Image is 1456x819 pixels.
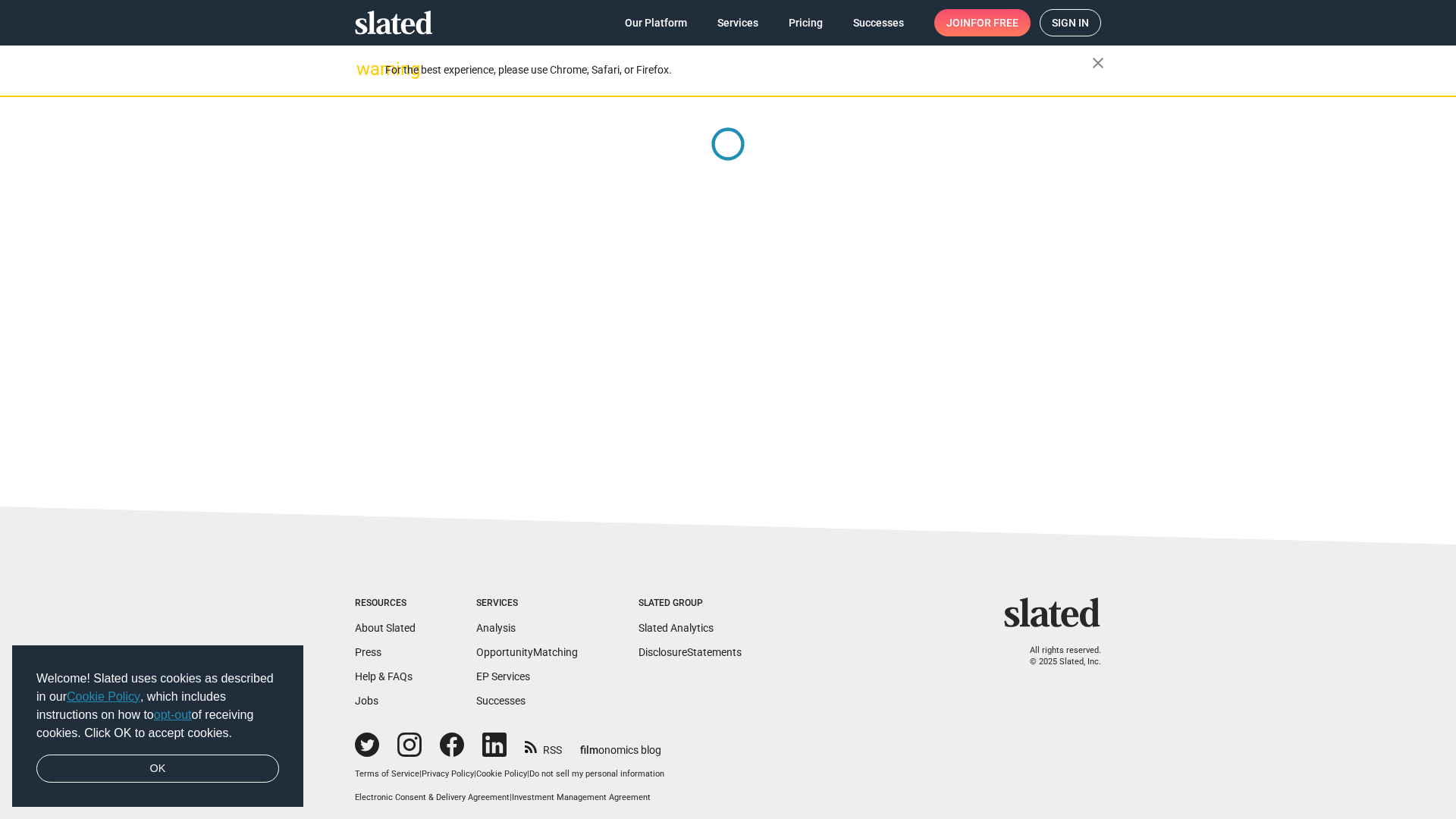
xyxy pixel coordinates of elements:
[946,9,1018,36] span: Join
[12,645,303,808] div: cookieconsent
[1014,645,1101,667] p: All rights reserved. © 2025 Slated, Inc.
[36,670,279,742] span: Welcome! Slated uses cookies as described in our , which includes instructions on how to of recei...
[476,695,526,707] a: Successes
[356,60,375,78] mat-icon: warning
[529,769,664,780] button: Do not sell my personal information
[717,9,758,36] span: Services
[36,755,279,783] a: dismiss cookie message
[476,598,578,610] div: Services
[639,598,742,610] div: Slated Group
[422,769,474,779] a: Privacy Policy
[67,690,140,703] a: Cookie Policy
[1052,10,1089,36] span: Sign in
[512,792,651,802] a: Investment Management Agreement
[476,622,516,634] a: Analysis
[639,622,714,634] a: Slated Analytics
[355,622,416,634] a: About Slated
[510,792,512,802] span: |
[355,695,378,707] a: Jobs
[355,598,416,610] div: Resources
[355,792,510,802] a: Electronic Consent & Delivery Agreement
[613,9,699,36] a: Our Platform
[355,769,419,779] a: Terms of Service
[841,9,916,36] a: Successes
[525,734,562,758] a: RSS
[580,731,661,758] a: filmonomics blog
[853,9,904,36] span: Successes
[789,9,823,36] span: Pricing
[1089,54,1107,72] mat-icon: close
[476,670,530,682] a: EP Services
[705,9,770,36] a: Services
[527,769,529,779] span: |
[777,9,835,36] a: Pricing
[639,646,742,658] a: DisclosureStatements
[625,9,687,36] span: Our Platform
[476,646,578,658] a: OpportunityMatching
[154,708,192,721] a: opt-out
[934,9,1031,36] a: Joinfor free
[580,744,598,756] span: film
[419,769,422,779] span: |
[355,646,381,658] a: Press
[1040,9,1101,36] a: Sign in
[385,60,1092,80] div: For the best experience, please use Chrome, Safari, or Firefox.
[971,9,1018,36] span: for free
[476,769,527,779] a: Cookie Policy
[355,670,413,682] a: Help & FAQs
[474,769,476,779] span: |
